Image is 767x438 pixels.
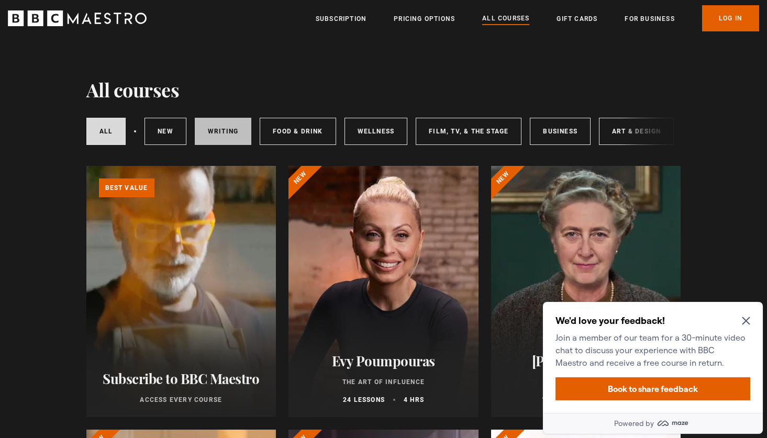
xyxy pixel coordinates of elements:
[416,118,521,145] a: Film, TV, & The Stage
[530,118,591,145] a: Business
[17,17,207,29] h2: We'd love your feedback!
[625,14,674,24] a: For business
[504,377,669,387] p: Writing
[8,10,147,26] svg: BBC Maestro
[702,5,759,31] a: Log In
[203,19,212,27] button: Close Maze Prompt
[504,353,669,369] h2: [PERSON_NAME]
[99,178,154,197] p: Best value
[316,14,366,24] a: Subscription
[404,395,424,405] p: 4 hrs
[4,115,224,136] a: Powered by maze
[260,118,336,145] a: Food & Drink
[599,118,674,145] a: Art & Design
[17,33,207,71] p: Join a member of our team for a 30-minute video chat to discuss your experience with BBC Maestro ...
[316,5,759,31] nav: Primary
[482,13,529,25] a: All Courses
[301,377,466,387] p: The Art of Influence
[86,118,126,145] a: All
[491,166,681,417] a: [PERSON_NAME] Writing 11 lessons 2.5 hrs New
[288,166,479,417] a: Evy Poumpouras The Art of Influence 24 lessons 4 hrs New
[394,14,455,24] a: Pricing Options
[4,4,224,136] div: Optional study invitation
[344,118,408,145] a: Wellness
[343,395,385,405] p: 24 lessons
[17,80,212,103] button: Book to share feedback
[86,78,180,100] h1: All courses
[144,118,186,145] a: New
[301,353,466,369] h2: Evy Poumpouras
[557,14,597,24] a: Gift Cards
[195,118,251,145] a: Writing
